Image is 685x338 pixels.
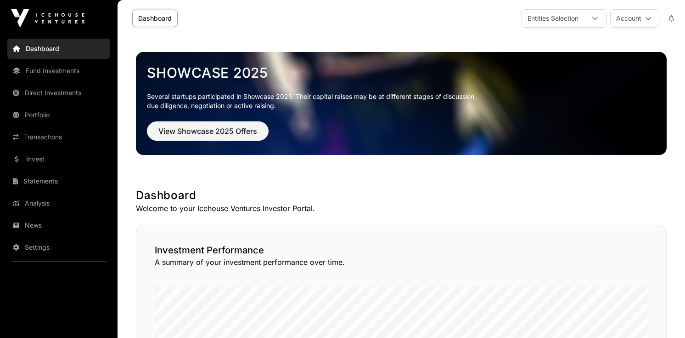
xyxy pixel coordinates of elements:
[155,257,648,268] p: A summary of your investment performance over time.
[7,105,110,125] a: Portfolio
[7,83,110,103] a: Direct Investments
[147,92,656,110] p: Several startups participated in Showcase 2025. Their capital raises may be at different stages o...
[155,244,648,257] h2: Investment Performance
[7,237,110,258] a: Settings
[132,10,178,27] a: Dashboard
[136,52,667,155] img: Showcase 2025
[7,193,110,213] a: Analysis
[7,149,110,169] a: Invest
[11,9,84,28] img: Icehouse Ventures Logo
[147,131,269,140] a: View Showcase 2025 Offers
[147,121,269,141] button: View Showcase 2025 Offers
[522,10,584,27] div: Entities Selection
[7,127,110,147] a: Transactions
[136,188,667,203] h1: Dashboard
[7,61,110,81] a: Fund Investments
[610,9,659,28] button: Account
[158,126,257,137] span: View Showcase 2025 Offers
[7,215,110,235] a: News
[7,39,110,59] a: Dashboard
[7,171,110,191] a: Statements
[147,64,656,81] a: Showcase 2025
[136,203,667,214] p: Welcome to your Icehouse Ventures Investor Portal.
